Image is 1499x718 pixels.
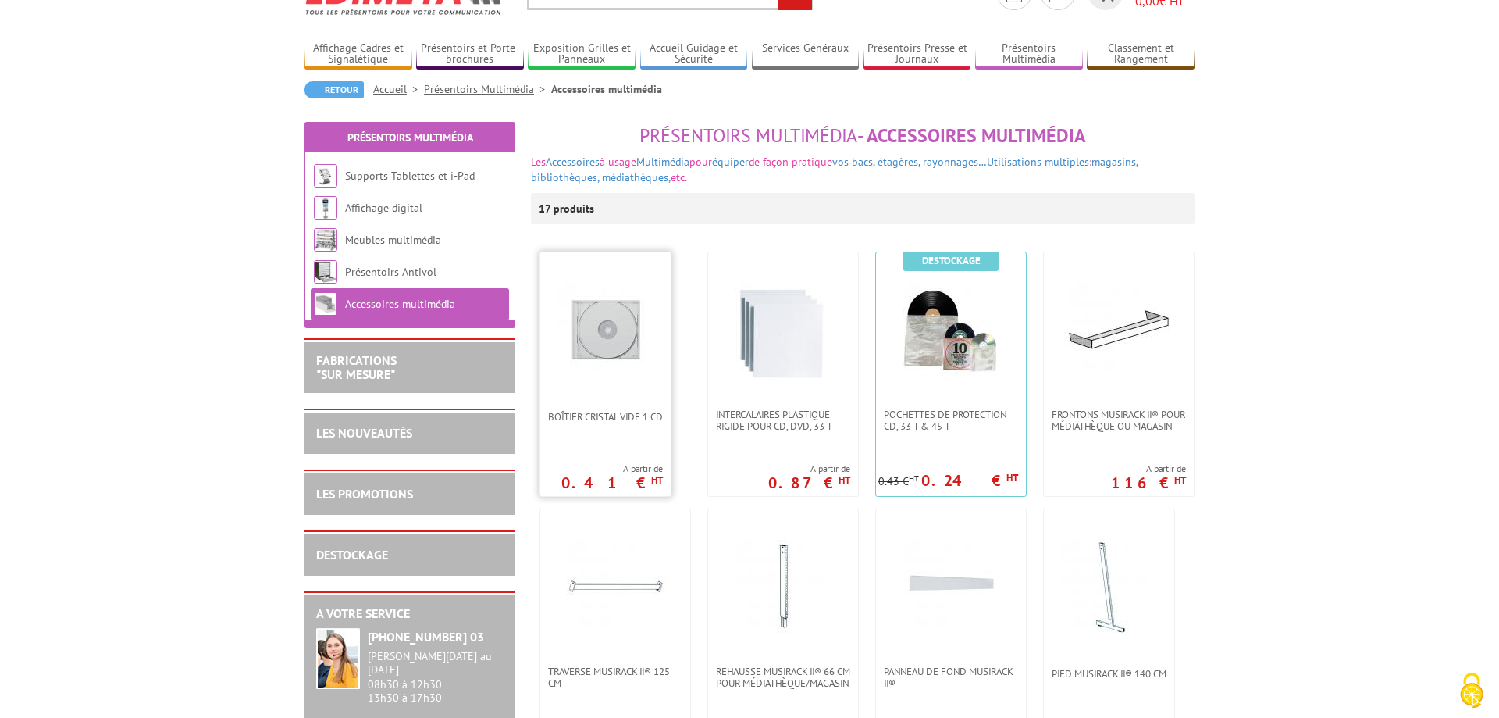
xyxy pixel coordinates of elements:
a: Panneau de fond Musirack II® [876,666,1026,689]
a: Retour [304,81,364,98]
a: magasins, [1091,155,1138,169]
strong: [PHONE_NUMBER] 03 [368,629,484,645]
img: Supports Tablettes et i-Pad [314,164,337,188]
a: Affichage digital [345,201,422,215]
a: LES PROMOTIONS [316,486,413,502]
a: Utilisations multiples [987,155,1089,169]
img: Pochettes de protection CD, 33 T & 45 T [896,276,1006,385]
p: 0.43 € [878,476,919,488]
img: Meubles multimédia [314,228,337,252]
span: Frontons Musirack II® pour médiathèque ou magasin [1052,409,1186,432]
a: Rehausse Musirack II® 66 cm pour médiathèque/magasin [708,666,858,689]
a: équiper [712,155,749,169]
div: 08h30 à 12h30 13h30 à 17h30 [368,650,504,704]
sup: HT [839,473,850,487]
span: Intercalaires plastique rigide pour CD, DVD, 33 T [716,409,850,432]
img: Traverse Musirack II® 125 cm [561,533,670,642]
a: Affichage Cadres et Signalétique [304,41,412,67]
img: Intercalaires plastique rigide pour CD, DVD, 33 T [728,276,838,385]
a: Frontons Musirack II® pour médiathèque ou magasin [1044,409,1194,432]
p: 0.24 € [921,476,1018,485]
sup: HT [909,473,919,484]
p: 0.41 € [561,478,663,488]
h1: - Accessoires multimédia [531,126,1195,146]
font: Les [531,155,546,169]
a: Présentoirs Multimédia [975,41,1083,67]
img: Panneau de fond Musirack II® [896,533,1006,642]
a: Accueil Guidage et Sécurité [640,41,748,67]
div: [PERSON_NAME][DATE] au [DATE] [368,650,504,677]
h2: A votre service [316,607,504,621]
sup: HT [1006,471,1018,484]
a: médiathèques, [602,170,671,184]
p: 17 produits [539,193,597,224]
span: Panneau de fond Musirack II® [884,666,1018,689]
span: Pied Musirack II® 140 cm [1052,668,1166,680]
a: Exposition Grilles et Panneaux [528,41,636,67]
span: Rehausse Musirack II® 66 cm pour médiathèque/magasin [716,666,850,689]
a: Multimédia [636,155,689,169]
img: Accessoires multimédia [314,292,337,316]
a: Présentoirs Multimédia [424,82,551,96]
a: Accessoires [546,155,600,169]
p: 116 € [1111,478,1186,488]
span: Boîtier cristal vide 1 CD [548,411,663,423]
a: DESTOCKAGE [316,547,388,563]
a: Accessoires multimédia [345,297,455,311]
font: : etc. [531,155,1138,184]
a: Boîtier cristal vide 1 CD [540,411,671,423]
a: Traverse Musirack II® 125 cm [540,666,690,689]
img: Frontons Musirack II® pour médiathèque ou magasin [1064,276,1173,385]
a: Présentoirs Antivol [345,265,436,279]
sup: HT [651,473,663,487]
a: bibliothèques, [531,170,599,184]
b: Destockage [922,254,981,267]
img: Présentoirs Antivol [314,260,337,284]
a: Pochettes de protection CD, 33 T & 45 T [876,409,1026,432]
button: Cookies (fenêtre modale) [1444,665,1499,718]
a: Accueil [373,82,424,96]
a: Pied Musirack II® 140 cm [1044,668,1174,680]
a: Présentoirs et Porte-brochures [416,41,524,67]
span: Pochettes de protection CD, 33 T & 45 T [884,409,1018,432]
a: Meubles multimédia [345,233,441,247]
li: Accessoires multimédia [551,81,662,97]
a: Présentoirs Presse et Journaux [863,41,971,67]
a: étagères, [878,155,920,169]
img: Pied Musirack II® 140 cm [1055,533,1164,642]
a: rayonnages… [923,155,987,169]
a: Supports Tablettes et i-Pad [345,169,475,183]
a: Services Généraux [752,41,860,67]
span: A partir de [1111,463,1186,475]
span: à usage pour de façon pratique [600,155,987,169]
p: 0.87 € [768,478,850,488]
span: A partir de [768,463,850,475]
img: Affichage digital [314,196,337,220]
a: Intercalaires plastique rigide pour CD, DVD, 33 T [708,409,858,432]
img: widget-service.jpg [316,628,360,689]
img: Rehausse Musirack II® 66 cm pour médiathèque/magasin [728,533,838,642]
a: Présentoirs Multimédia [347,130,473,145]
a: FABRICATIONS"Sur Mesure" [316,352,397,382]
a: LES NOUVEAUTÉS [316,425,412,441]
img: Boîtier cristal vide 1 CD [551,276,660,385]
span: A partir de [561,463,663,475]
a: vos bacs, [832,155,874,169]
span: Présentoirs Multimédia [639,123,857,148]
span: Traverse Musirack II® 125 cm [548,666,682,689]
a: Classement et Rangement [1087,41,1195,67]
sup: HT [1174,473,1186,487]
img: Cookies (fenêtre modale) [1452,671,1491,710]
